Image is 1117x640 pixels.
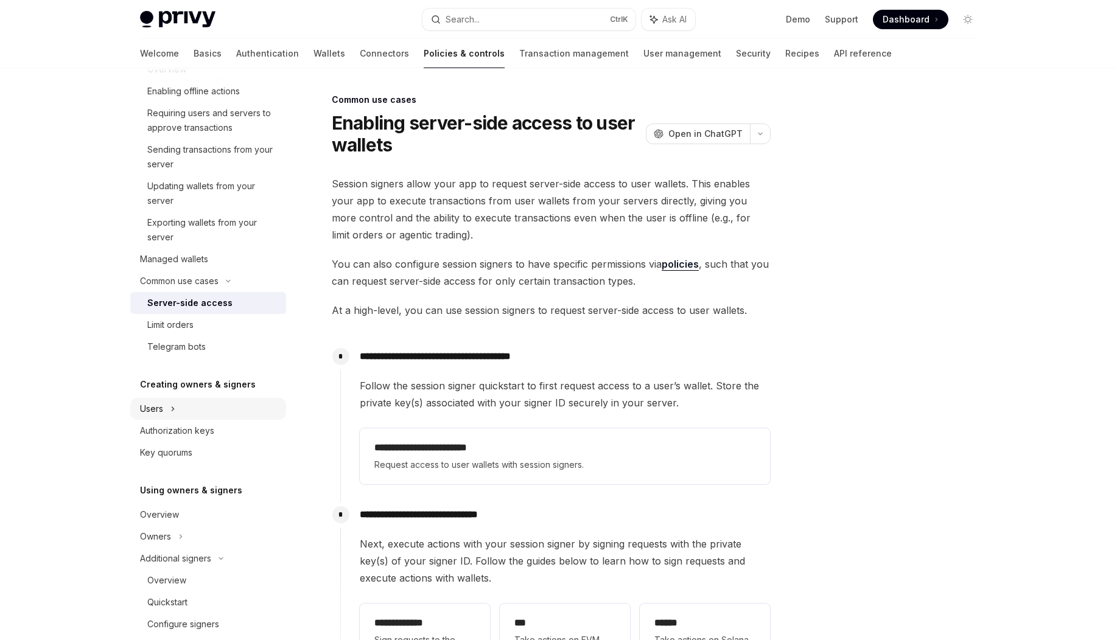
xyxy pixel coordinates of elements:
div: Managed wallets [140,252,208,266]
a: Support [825,13,858,26]
span: You can also configure session signers to have specific permissions via , such that you can reque... [332,256,771,290]
a: Connectors [360,39,409,68]
a: Managed wallets [130,248,286,270]
span: At a high-level, you can use session signers to request server-side access to user wallets. [332,302,771,319]
a: Updating wallets from your server [130,175,286,212]
span: Follow the session signer quickstart to first request access to a user’s wallet. Store the privat... [360,377,770,411]
a: Authorization keys [130,420,286,442]
a: policies [662,258,699,271]
div: Users [140,402,163,416]
h1: Enabling server-side access to user wallets [332,112,641,156]
span: Next, execute actions with your session signer by signing requests with the private key(s) of you... [360,535,770,586]
div: Key quorums [140,445,192,460]
div: Server-side access [147,296,233,310]
h5: Using owners & signers [140,483,242,498]
div: Common use cases [140,274,219,288]
span: Request access to user wallets with session signers. [374,457,755,472]
a: Policies & controls [424,39,505,68]
div: Updating wallets from your server [147,179,279,208]
div: Common use cases [332,94,771,106]
a: Configure signers [130,613,286,635]
a: Recipes [785,39,819,68]
span: Ask AI [662,13,687,26]
a: Welcome [140,39,179,68]
a: Wallets [313,39,345,68]
a: API reference [834,39,892,68]
a: Overview [130,504,286,526]
a: Requiring users and servers to approve transactions [130,102,286,139]
button: Open in ChatGPT [646,123,750,144]
a: Key quorums [130,442,286,464]
a: Demo [786,13,810,26]
img: light logo [140,11,215,28]
span: Session signers allow your app to request server-side access to user wallets. This enables your a... [332,175,771,243]
button: Ask AI [642,9,695,30]
div: Authorization keys [140,423,214,438]
button: Toggle dark mode [958,10,978,29]
div: Requiring users and servers to approve transactions [147,106,279,135]
button: Search...CtrlK [422,9,636,30]
span: Ctrl K [610,15,628,24]
a: Enabling offline actions [130,80,286,102]
span: Dashboard [883,13,930,26]
a: Security [736,39,771,68]
span: Open in ChatGPT [668,128,743,140]
a: Exporting wallets from your server [130,212,286,248]
div: Search... [446,12,480,27]
a: Authentication [236,39,299,68]
a: Quickstart [130,591,286,613]
div: Telegram bots [147,339,206,354]
div: Enabling offline actions [147,84,240,99]
a: Limit orders [130,314,286,336]
a: User management [643,39,721,68]
div: Exporting wallets from your server [147,215,279,245]
a: Sending transactions from your server [130,139,286,175]
a: Telegram bots [130,336,286,358]
div: Configure signers [147,617,219,631]
div: Limit orders [147,318,194,332]
div: Owners [140,529,171,544]
div: Overview [147,573,186,588]
h5: Creating owners & signers [140,377,256,392]
div: Overview [140,507,179,522]
a: Overview [130,569,286,591]
div: Sending transactions from your server [147,142,279,172]
div: Quickstart [147,595,187,610]
a: Transaction management [519,39,629,68]
div: Additional signers [140,551,211,566]
a: Basics [194,39,222,68]
a: Dashboard [873,10,948,29]
a: Server-side access [130,292,286,314]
